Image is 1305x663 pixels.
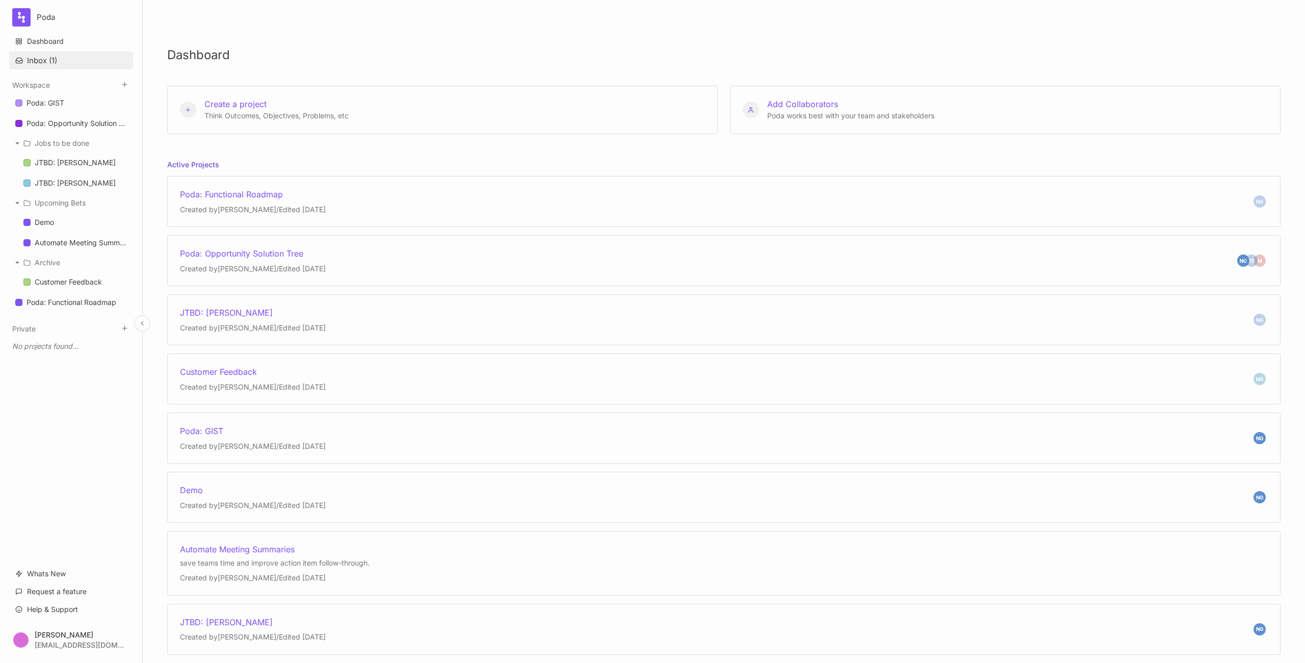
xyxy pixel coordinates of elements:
button: [PERSON_NAME][EMAIL_ADDRESS][DOMAIN_NAME] [9,625,133,655]
div: NG [1254,373,1266,385]
a: Poda: GIST [9,93,133,113]
button: Poda [12,8,130,27]
a: Automate Meeting Summaries [17,233,133,252]
a: NGJTBD: [PERSON_NAME]Created by[PERSON_NAME]/Edited [DATE] [167,294,1281,345]
div: JTBD: [PERSON_NAME] [180,617,326,628]
div: [EMAIL_ADDRESS][DOMAIN_NAME] [35,641,124,649]
div: JTBD: [PERSON_NAME] [35,177,116,189]
button: Add Collaborators Poda works best with your team and stakeholders [730,86,1281,134]
div: Created by [PERSON_NAME] / Edited [DATE] [180,573,382,583]
div: Created by [PERSON_NAME] / Edited [DATE] [180,632,326,642]
a: MTBNGPoda: Opportunity Solution TreeCreated by[PERSON_NAME]/Edited [DATE] [167,235,1281,286]
div: save teams time and improve action item follow-through. [180,557,382,569]
div: NG [1254,314,1266,326]
div: Archive [9,253,133,272]
div: Created by [PERSON_NAME] / Edited [DATE] [180,500,326,511]
div: JTBD: [PERSON_NAME] [35,157,116,169]
div: Poda: Functional Roadmap [180,189,326,200]
div: NG [1254,491,1266,503]
a: Automate Meeting Summariessave teams time and improve action item follow-through.Created by[PERSO... [167,531,1281,595]
div: Jobs to be done [35,137,89,149]
a: Dashboard [9,32,133,51]
a: NGCustomer FeedbackCreated by[PERSON_NAME]/Edited [DATE] [167,353,1281,404]
a: NGPoda: Functional RoadmapCreated by[PERSON_NAME]/Edited [DATE] [167,176,1281,227]
div: JTBD: [PERSON_NAME] [17,153,133,173]
div: Poda: GIST [27,97,64,109]
div: Automate Meeting Summaries [35,237,127,249]
span: Think Outcomes, Objectives, Problems, etc [204,111,349,120]
a: Customer Feedback [17,272,133,292]
a: Poda: Functional Roadmap [9,293,133,312]
h5: Active Projects [167,159,219,177]
div: Poda: Functional Roadmap [27,296,116,309]
div: Poda: Opportunity Solution Tree [9,114,133,134]
div: Poda [37,13,114,22]
a: JTBD: [PERSON_NAME] [17,173,133,193]
div: TB [1245,254,1258,267]
div: Poda: GIST [180,425,326,437]
div: Upcoming Bets [35,197,86,209]
div: Created by [PERSON_NAME] / Edited [DATE] [180,205,326,215]
div: Archive [35,257,60,269]
button: Create a project Think Outcomes, Objectives, Problems, etc [167,86,718,134]
div: Demo [35,216,54,228]
button: Workspace [12,81,50,89]
div: Customer Feedback [35,276,102,288]
div: Created by [PERSON_NAME] / Edited [DATE] [180,382,326,392]
span: Create a project [204,99,267,109]
a: Demo [17,213,133,232]
a: NGDemoCreated by[PERSON_NAME]/Edited [DATE] [167,472,1281,523]
div: NG [1254,623,1266,635]
a: Request a feature [9,582,133,601]
a: Help & Support [9,600,133,619]
a: Whats New [9,564,133,583]
div: Workspace [9,90,133,316]
h1: Dashboard [167,49,1281,61]
div: Automate Meeting Summaries [17,233,133,253]
div: Poda: Opportunity Solution Tree [180,248,326,259]
div: NG [1254,195,1266,208]
div: No projects found... [9,337,133,355]
a: JTBD: [PERSON_NAME] [17,153,133,172]
div: Private [9,334,133,359]
div: Automate Meeting Summaries [180,544,382,555]
div: Demo [180,484,326,496]
div: Customer Feedback [180,366,326,377]
div: Poda: Opportunity Solution Tree [27,117,127,130]
a: Poda: Opportunity Solution Tree [9,114,133,133]
div: Upcoming Bets [9,194,133,212]
a: NGJTBD: [PERSON_NAME]Created by[PERSON_NAME]/Edited [DATE] [167,604,1281,655]
div: M [1254,254,1266,267]
div: JTBD: [PERSON_NAME] [180,307,326,318]
button: Private [12,324,36,333]
span: Poda works best with your team and stakeholders [767,111,934,120]
a: NGPoda: GISTCreated by[PERSON_NAME]/Edited [DATE] [167,413,1281,464]
div: Poda: Functional Roadmap [9,293,133,313]
div: [PERSON_NAME] [35,631,124,639]
div: Created by [PERSON_NAME] / Edited [DATE] [180,323,326,333]
button: Inbox (1) [9,52,133,69]
div: NG [1237,254,1249,267]
div: Created by [PERSON_NAME] / Edited [DATE] [180,264,326,274]
div: Jobs to be done [9,134,133,152]
div: NG [1254,432,1266,444]
div: Created by [PERSON_NAME] / Edited [DATE] [180,441,326,451]
span: Add Collaborators [767,99,838,109]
